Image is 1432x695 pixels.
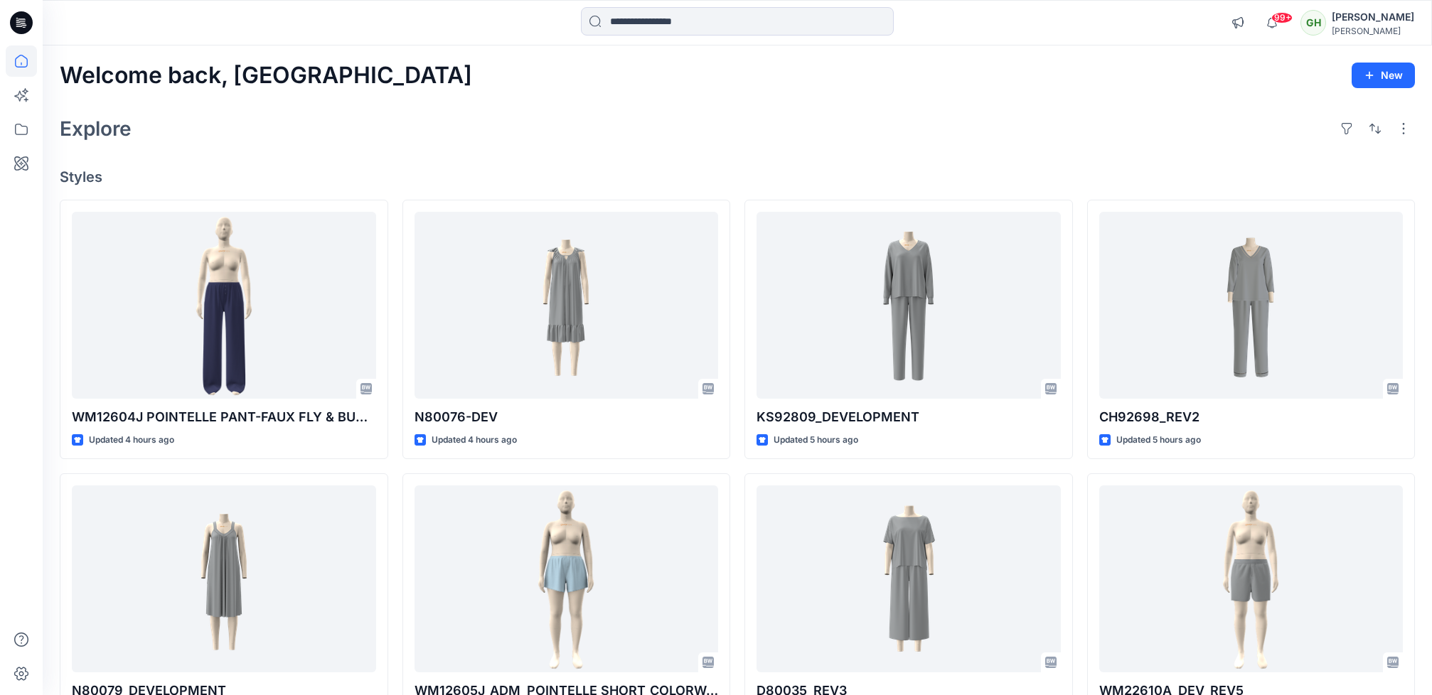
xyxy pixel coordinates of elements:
a: D80035_REV3 [757,485,1061,672]
div: [PERSON_NAME] [1332,9,1414,26]
p: KS92809_DEVELOPMENT [757,407,1061,427]
a: KS92809_DEVELOPMENT [757,212,1061,399]
h2: Welcome back, [GEOGRAPHIC_DATA] [60,63,472,89]
p: Updated 4 hours ago [89,433,174,448]
a: WM12605J_ADM_POINTELLE SHORT_COLORWAY_REV6 [415,485,719,672]
span: 99+ [1271,12,1293,23]
p: Updated 5 hours ago [774,433,858,448]
button: New [1352,63,1415,88]
a: CH92698_REV2 [1099,212,1404,399]
p: Updated 5 hours ago [1116,433,1201,448]
p: WM12604J POINTELLE PANT-FAUX FLY & BUTTONS + PICOT_COLORWAY_REV3 [72,407,376,427]
a: WM22610A_DEV_REV5 [1099,485,1404,672]
div: [PERSON_NAME] [1332,26,1414,36]
h2: Explore [60,117,132,140]
h4: Styles [60,168,1415,185]
div: GH [1300,10,1326,36]
p: Updated 4 hours ago [432,433,517,448]
p: N80076-DEV [415,407,719,427]
a: N80076-DEV [415,212,719,399]
a: WM12604J POINTELLE PANT-FAUX FLY & BUTTONS + PICOT_COLORWAY_REV3 [72,212,376,399]
a: N80079_DEVELOPMENT [72,485,376,672]
p: CH92698_REV2 [1099,407,1404,427]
